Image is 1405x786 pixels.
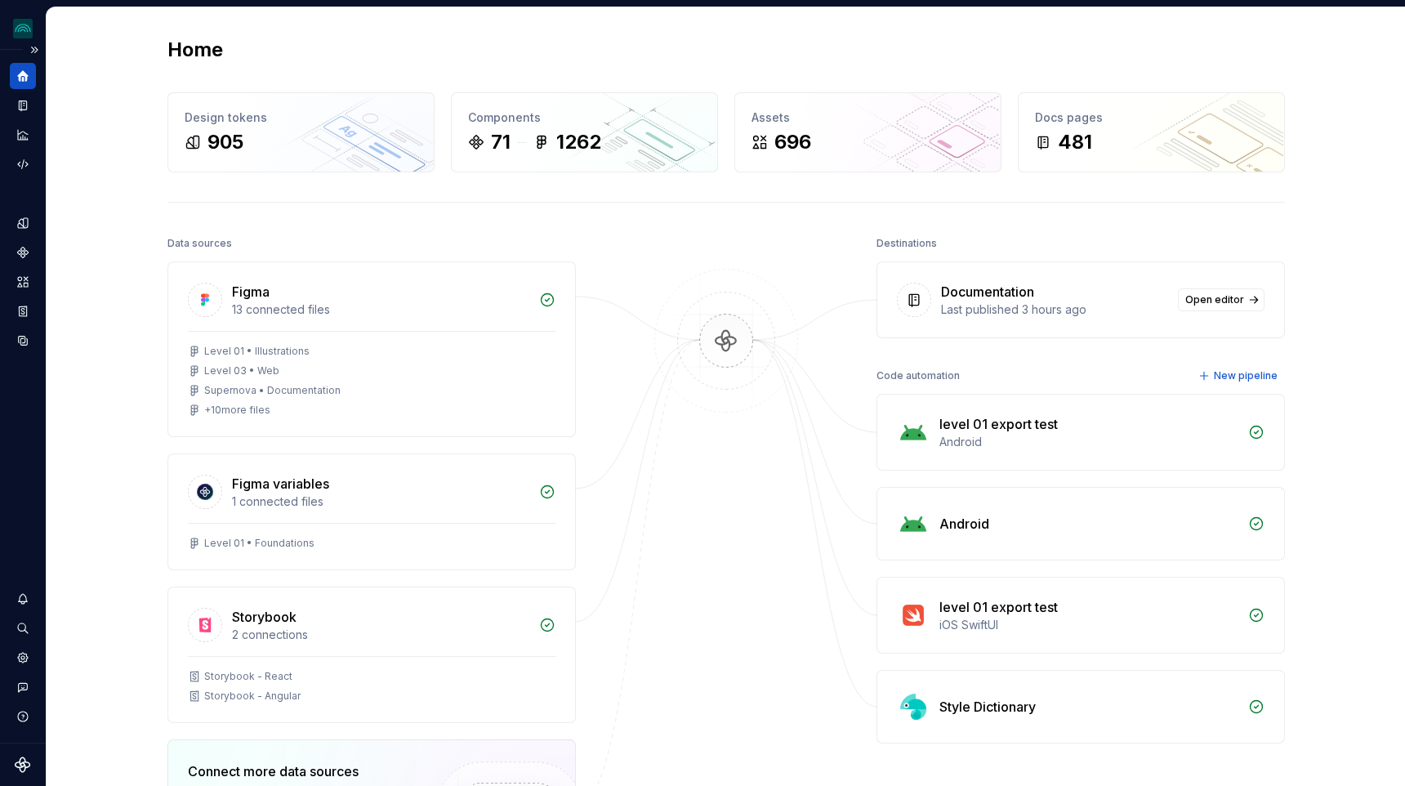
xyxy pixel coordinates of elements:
[451,92,718,172] a: Components711262
[939,617,1238,633] div: iOS SwiftUI
[1185,293,1244,306] span: Open editor
[232,493,529,510] div: 1 connected files
[185,109,417,126] div: Design tokens
[204,364,279,377] div: Level 03 • Web
[232,607,297,627] div: Storybook
[10,674,36,700] button: Contact support
[10,328,36,354] a: Data sources
[939,597,1058,617] div: level 01 export test
[232,474,329,493] div: Figma variables
[232,627,529,643] div: 2 connections
[204,404,270,417] div: + 10 more files
[10,586,36,612] button: Notifications
[167,232,232,255] div: Data sources
[10,122,36,148] a: Analytics
[939,434,1238,450] div: Android
[774,129,811,155] div: 696
[204,670,292,683] div: Storybook - React
[1178,288,1264,311] a: Open editor
[10,298,36,324] a: Storybook stories
[10,63,36,89] a: Home
[207,129,243,155] div: 905
[556,129,601,155] div: 1262
[939,697,1036,717] div: Style Dictionary
[167,453,576,570] a: Figma variables1 connected filesLevel 01 • Foundations
[1018,92,1285,172] a: Docs pages481
[13,19,33,38] img: 418c6d47-6da6-4103-8b13-b5999f8989a1.png
[10,92,36,118] a: Documentation
[10,239,36,266] a: Components
[188,761,408,781] div: Connect more data sources
[491,129,511,155] div: 71
[232,301,529,318] div: 13 connected files
[10,210,36,236] a: Design tokens
[1214,369,1278,382] span: New pipeline
[468,109,701,126] div: Components
[1058,129,1092,155] div: 481
[939,414,1058,434] div: level 01 export test
[10,645,36,671] a: Settings
[167,261,576,437] a: Figma13 connected filesLevel 01 • IllustrationsLevel 03 • WebSupernova • Documentation+10more files
[167,37,223,63] h2: Home
[167,587,576,723] a: Storybook2 connectionsStorybook - ReactStorybook - Angular
[10,615,36,641] button: Search ⌘K
[15,757,31,773] svg: Supernova Logo
[204,384,341,397] div: Supernova • Documentation
[734,92,1001,172] a: Assets696
[939,514,989,534] div: Android
[232,282,270,301] div: Figma
[876,232,937,255] div: Destinations
[941,301,1168,318] div: Last published 3 hours ago
[752,109,984,126] div: Assets
[204,690,301,703] div: Storybook - Angular
[10,269,36,295] a: Assets
[876,364,960,387] div: Code automation
[10,151,36,177] a: Code automation
[204,345,310,358] div: Level 01 • Illustrations
[167,92,435,172] a: Design tokens905
[23,38,46,61] button: Expand sidebar
[941,282,1034,301] div: Documentation
[204,537,314,550] div: Level 01 • Foundations
[1035,109,1268,126] div: Docs pages
[1193,364,1285,387] button: New pipeline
